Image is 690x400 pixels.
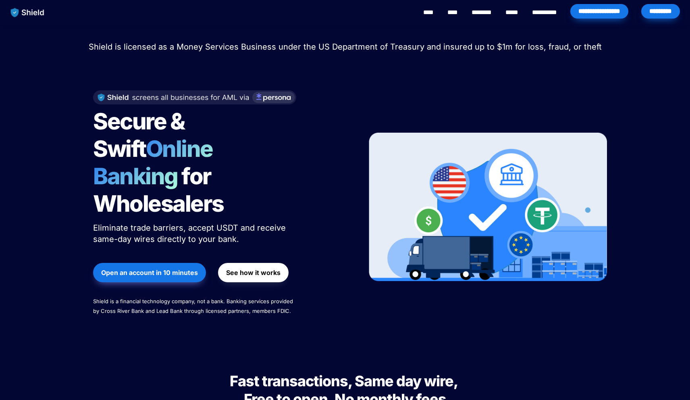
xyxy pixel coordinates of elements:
strong: Open an account in 10 minutes [101,269,198,277]
span: Secure & Swift [93,108,188,162]
span: Online Banking [93,135,221,190]
img: website logo [7,4,48,21]
span: Shield is licensed as a Money Services Business under the US Department of Treasury and insured u... [89,42,602,52]
span: for Wholesalers [93,162,224,217]
strong: See how it works [226,269,281,277]
button: See how it works [218,263,289,282]
a: Open an account in 10 minutes [93,259,206,286]
button: Open an account in 10 minutes [93,263,206,282]
span: Shield is a financial technology company, not a bank. Banking services provided by Cross River Ba... [93,298,295,314]
a: See how it works [218,259,289,286]
span: Eliminate trade barriers, accept USDT and receive same-day wires directly to your bank. [93,223,288,244]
